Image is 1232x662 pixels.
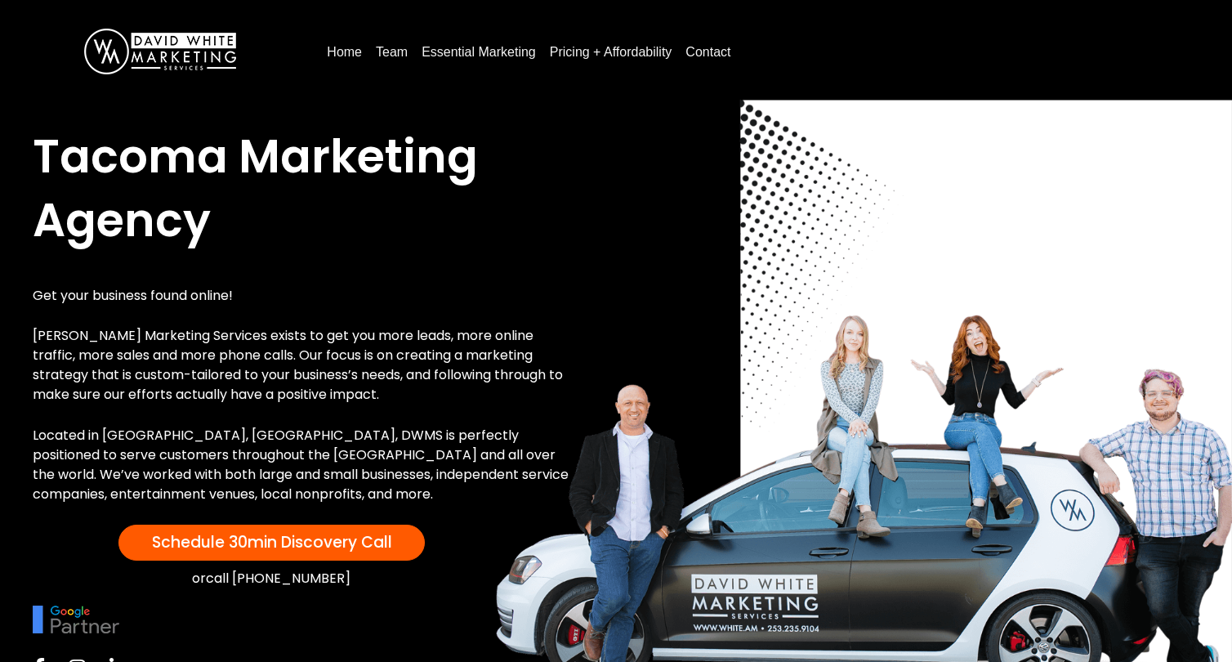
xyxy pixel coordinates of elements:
[33,286,576,306] p: Get your business found online!
[33,606,119,633] img: google-partner
[33,326,576,405] p: [PERSON_NAME] Marketing Services exists to get you more leads, more online traffic, more sales an...
[33,426,576,504] p: Located in [GEOGRAPHIC_DATA], [GEOGRAPHIC_DATA], DWMS is perfectly positioned to serve customers ...
[33,124,478,253] span: Tacoma Marketing Agency
[152,531,392,553] span: Schedule 30min Discovery Call
[369,39,414,65] a: Team
[84,29,236,74] img: DavidWhite-Marketing-Logo
[206,569,350,588] a: call [PHONE_NUMBER]
[415,39,542,65] a: Essential Marketing
[679,39,737,65] a: Contact
[543,39,679,65] a: Pricing + Affordability
[118,525,425,561] a: Schedule 30min Discovery Call
[33,569,511,589] div: or
[84,43,236,57] a: DavidWhite-Marketing-Logo
[33,611,119,625] picture: google-partner
[320,39,368,65] a: Home
[320,38,1199,65] nav: Menu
